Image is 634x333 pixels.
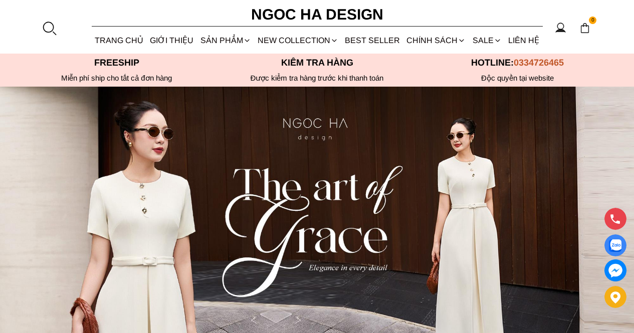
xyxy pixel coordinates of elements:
[17,58,217,68] p: Freeship
[579,23,590,34] img: img-CART-ICON-ksit0nf1
[342,27,403,54] a: BEST SELLER
[589,17,597,25] span: 0
[17,74,217,83] div: Miễn phí ship cho tất cả đơn hàng
[147,27,197,54] a: GIỚI THIỆU
[604,234,626,256] a: Display image
[254,27,341,54] a: NEW COLLECTION
[514,58,564,68] span: 0334726465
[92,27,147,54] a: TRANG CHỦ
[609,239,621,252] img: Display image
[281,58,353,68] font: Kiểm tra hàng
[417,74,618,83] h6: Độc quyền tại website
[604,259,626,281] a: messenger
[217,74,417,83] p: Được kiểm tra hàng trước khi thanh toán
[403,27,469,54] div: Chính sách
[505,27,542,54] a: LIÊN HỆ
[417,58,618,68] p: Hotline:
[197,27,254,54] div: SẢN PHẨM
[469,27,505,54] a: SALE
[242,3,392,27] a: Ngoc Ha Design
